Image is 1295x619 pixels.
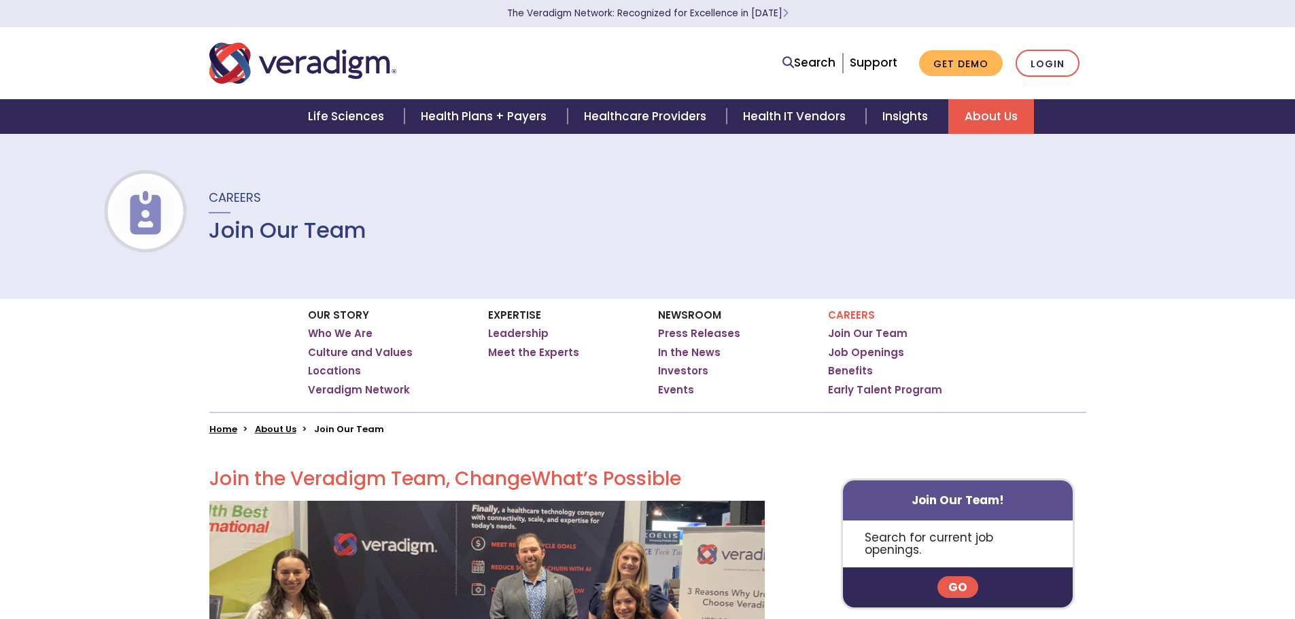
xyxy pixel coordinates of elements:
[937,576,978,598] a: Go
[828,383,942,397] a: Early Talent Program
[658,327,740,340] a: Press Releases
[488,346,579,359] a: Meet the Experts
[308,346,413,359] a: Culture and Values
[782,7,789,20] span: Learn More
[727,99,866,134] a: Health IT Vendors
[850,54,897,71] a: Support
[948,99,1034,134] a: About Us
[866,99,948,134] a: Insights
[308,383,410,397] a: Veradigm Network
[1016,50,1080,77] a: Login
[532,465,681,492] span: What’s Possible
[292,99,404,134] a: Life Sciences
[828,364,873,378] a: Benefits
[209,467,765,491] h2: Join the Veradigm Team, Change
[404,99,567,134] a: Health Plans + Payers
[568,99,727,134] a: Healthcare Providers
[828,346,904,359] a: Job Openings
[209,217,366,243] h1: Join Our Team
[828,327,908,340] a: Join Our Team
[843,520,1073,567] p: Search for current job openings.
[919,50,1003,77] a: Get Demo
[209,41,396,86] img: Veradigm logo
[782,54,835,72] a: Search
[658,364,708,378] a: Investors
[658,383,694,397] a: Events
[658,346,721,359] a: In the News
[507,7,789,20] a: The Veradigm Network: Recognized for Excellence in [DATE]Learn More
[209,189,261,206] span: Careers
[255,423,296,436] a: About Us
[308,364,361,378] a: Locations
[308,327,373,340] a: Who We Are
[488,327,549,340] a: Leadership
[912,492,1004,508] strong: Join Our Team!
[209,423,237,436] a: Home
